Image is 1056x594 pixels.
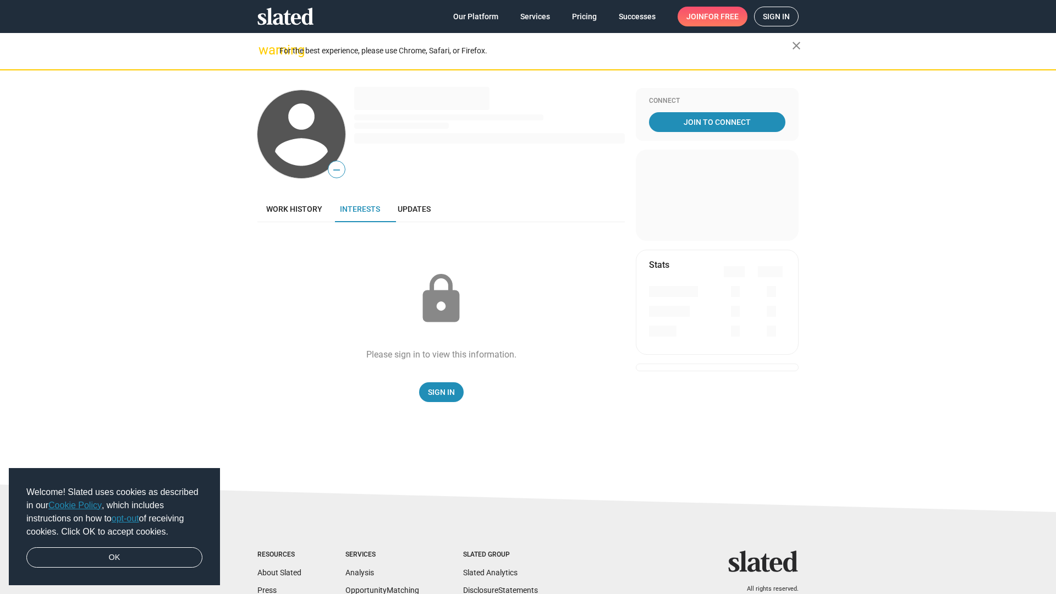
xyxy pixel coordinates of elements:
div: cookieconsent [9,468,220,586]
span: Join To Connect [651,112,783,132]
span: Sign in [763,7,790,26]
mat-icon: lock [414,272,469,327]
span: Join [686,7,739,26]
a: Successes [610,7,664,26]
div: Slated Group [463,551,538,559]
span: for free [704,7,739,26]
mat-card-title: Stats [649,259,669,271]
a: About Slated [257,568,301,577]
a: Updates [389,196,439,222]
a: opt-out [112,514,139,523]
a: Our Platform [444,7,507,26]
span: Work history [266,205,322,213]
a: Sign In [419,382,464,402]
span: Sign In [428,382,455,402]
div: Please sign in to view this information. [366,349,516,360]
span: Services [520,7,550,26]
a: Work history [257,196,331,222]
span: — [328,163,345,177]
a: Analysis [345,568,374,577]
mat-icon: close [790,39,803,52]
span: Pricing [572,7,597,26]
a: Join To Connect [649,112,785,132]
a: Joinfor free [678,7,747,26]
a: Services [512,7,559,26]
div: Services [345,551,419,559]
a: Cookie Policy [48,501,102,510]
a: Pricing [563,7,606,26]
a: Interests [331,196,389,222]
span: Interests [340,205,380,213]
div: Connect [649,97,785,106]
span: Welcome! Slated uses cookies as described in our , which includes instructions on how to of recei... [26,486,202,538]
div: For the best experience, please use Chrome, Safari, or Firefox. [279,43,792,58]
mat-icon: warning [258,43,272,57]
span: Updates [398,205,431,213]
span: Our Platform [453,7,498,26]
a: Slated Analytics [463,568,518,577]
a: Sign in [754,7,799,26]
span: Successes [619,7,656,26]
div: Resources [257,551,301,559]
a: dismiss cookie message [26,547,202,568]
